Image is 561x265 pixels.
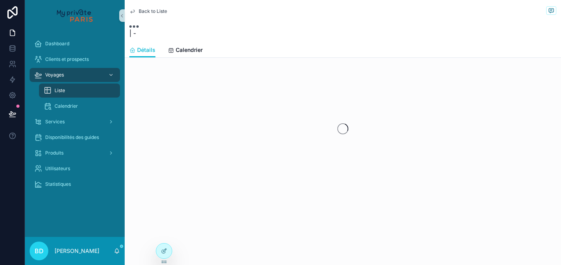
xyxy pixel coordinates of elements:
[57,9,92,22] img: App logo
[25,31,125,201] div: scrollable content
[55,247,99,255] p: [PERSON_NAME]
[30,68,120,82] a: Voyages
[45,165,70,172] span: Utilisateurs
[30,162,120,176] a: Utilisateurs
[45,150,64,156] span: Produits
[176,46,203,54] span: Calendrier
[45,41,69,47] span: Dashboard
[55,87,65,94] span: Liste
[30,177,120,191] a: Statistiques
[45,56,89,62] span: Clients et prospects
[30,115,120,129] a: Services
[39,84,120,98] a: Liste
[45,134,99,141] span: Disponibilités des guides
[30,130,120,144] a: Disponibilités des guides
[30,37,120,51] a: Dashboard
[30,52,120,66] a: Clients et prospects
[129,28,139,38] span: | -
[168,43,203,59] a: Calendrier
[39,99,120,113] a: Calendrier
[55,103,78,109] span: Calendrier
[129,43,155,58] a: Détails
[35,246,44,256] span: BD
[45,119,65,125] span: Services
[137,46,155,54] span: Détails
[45,72,64,78] span: Voyages
[30,146,120,160] a: Produits
[139,8,167,14] span: Back to Liste
[129,8,167,14] a: Back to Liste
[45,181,71,187] span: Statistiques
